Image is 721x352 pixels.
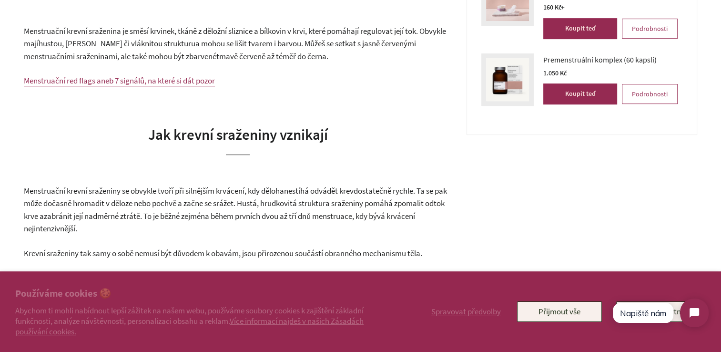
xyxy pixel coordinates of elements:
a: Podrobnosti [622,19,678,39]
span: Krevní sraženiny tak samy o sobě nemusí být důvodem k obavám, jsou přirozenou součástí obranného ... [24,248,422,259]
button: Spravovat předvolby [429,301,503,321]
a: Více informací najdeš v našich Zásadách používání cookies. [15,316,364,337]
span: . To je běžné zejména během prvních dvou až tří dnů menstruace, kdy bývá krvácení nejintenzivnější. [24,211,415,234]
span: dostatečně rychle. Ta se pak může dočasně hromadit v děloze nebo pochvě a začne se srážet. Hustá,... [24,186,447,221]
span: Menstruační krevní sraženina je směsí krvinek, tkáně z děložní sliznice a bílkovin v krvi, které ... [24,26,446,49]
span: hustou, [PERSON_NAME] či vláknitou strukturu [39,38,195,49]
span: Menstruační krevní sraženiny se obvykle tvoří při silnějším krvácení, kdy děloha [24,186,284,196]
button: Koupit teď [543,18,617,39]
span: Premenstruální komplex (60 kapslí) [543,53,657,66]
button: Přijmout vše [517,301,602,321]
a: Podrobnosti [622,84,678,104]
span: Spravovat předvolby [431,306,501,317]
span: tmavě červeně až téměř do černa [216,51,326,62]
span: Jak krevní sraženiny vznikají [148,125,328,144]
p: Abychom ti mohli nabídnout lepší zážitek na našem webu, používáme soubory cookies k zajištění zák... [15,305,395,337]
span: 160 Kč [543,3,565,11]
span: . [326,51,328,62]
h2: Používáme cookies 🍪 [15,287,395,300]
span: a mohou se lišit tvarem i barvou. Můžeš se setkat s jasně červenými menstruačními sraženinami, al... [24,38,416,62]
iframe: Tidio Chat [604,290,717,335]
a: Premenstruální komplex (60 kapslí) 1.050 Kč [543,53,678,79]
span: zabránit její nadměrné ztrátě [44,211,140,221]
span: 1.050 Kč [543,69,567,77]
span: nestíhá odvádět krev [284,186,354,196]
a: Menstruační red flags aneb 7 signálů, na které si dát pozor [24,75,215,86]
button: Koupit teď [543,83,617,104]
